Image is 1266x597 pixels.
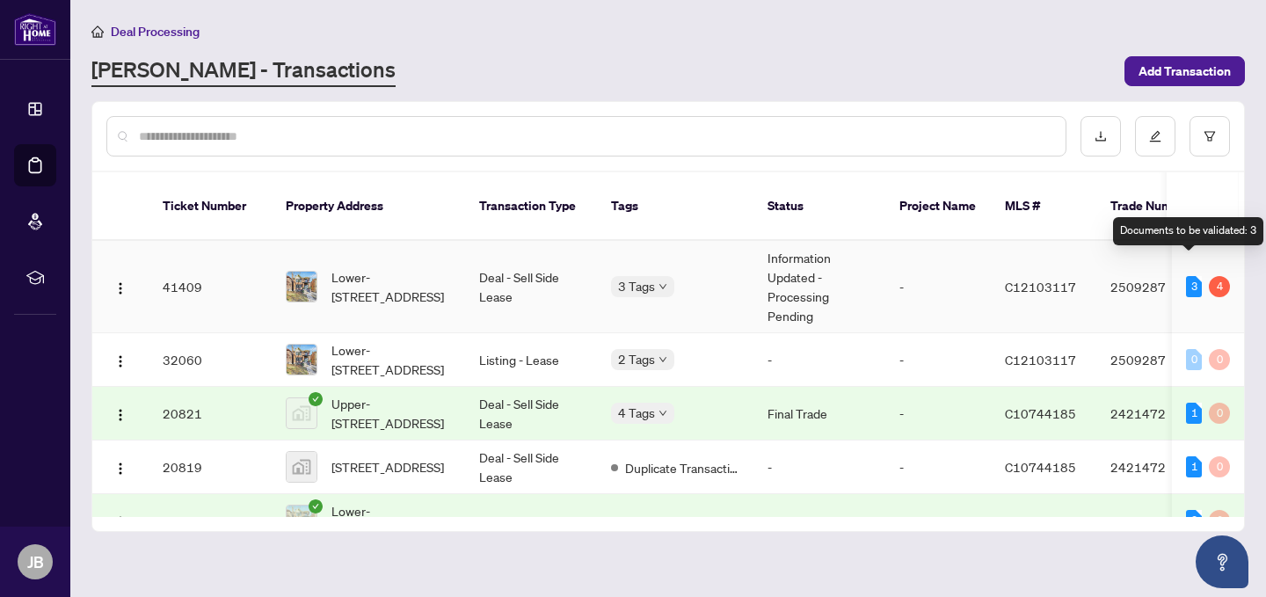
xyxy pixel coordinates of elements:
td: 2509287 [1096,333,1219,387]
img: thumbnail-img [287,398,316,428]
td: - [885,494,991,548]
span: download [1095,130,1107,142]
button: filter [1190,116,1230,157]
td: 20821 [149,387,272,440]
td: Deal - Sell Side Lease [465,440,597,494]
th: Trade Number [1096,172,1219,241]
img: thumbnail-img [287,345,316,375]
td: 2421472 [1096,440,1219,494]
img: thumbnail-img [287,452,316,482]
button: Logo [106,506,135,535]
span: Add Transaction [1139,57,1231,85]
button: Add Transaction [1124,56,1245,86]
th: Tags [597,172,753,241]
td: 2421472 [1096,387,1219,440]
td: 41409 [149,241,272,333]
button: Logo [106,399,135,427]
span: Deal Processing [111,24,200,40]
img: thumbnail-img [287,506,316,535]
img: Logo [113,462,127,476]
a: [PERSON_NAME] - Transactions [91,55,396,87]
span: edit [1149,130,1161,142]
span: JB [27,550,44,574]
td: - [885,440,991,494]
td: Listing - Lease [465,494,597,548]
span: C10779842 [1005,513,1076,528]
td: 32060 [149,333,272,387]
th: Transaction Type [465,172,597,241]
td: - [753,440,885,494]
td: Listing - Lease [465,333,597,387]
button: download [1080,116,1121,157]
div: 0 [1209,349,1230,370]
span: down [658,282,667,291]
div: 1 [1186,456,1202,477]
span: Approved [625,512,680,531]
img: logo [14,13,56,46]
span: C10744185 [1005,459,1076,475]
span: check-circle [309,392,323,406]
span: C12103117 [1005,352,1076,368]
td: - [885,387,991,440]
td: Deal - Sell Side Lease [465,387,597,440]
th: Status [753,172,885,241]
img: Logo [113,281,127,295]
button: Logo [106,453,135,481]
td: 15762 [149,494,272,548]
span: down [658,355,667,364]
div: 0 [1209,403,1230,424]
span: Lower-[STREET_ADDRESS] [331,501,451,540]
img: Logo [113,408,127,422]
span: Lower-[STREET_ADDRESS] [331,267,451,306]
span: down [658,409,667,418]
td: Deal - Sell Side Lease [465,241,597,333]
span: [STREET_ADDRESS] [331,457,444,477]
div: 0 [1209,510,1230,531]
span: home [91,25,104,38]
th: Ticket Number [149,172,272,241]
span: Duplicate Transaction [625,458,739,477]
span: 2 Tags [618,349,655,369]
span: filter [1204,130,1216,142]
span: C12103117 [1005,279,1076,295]
span: C10744185 [1005,405,1076,421]
div: 0 [1186,349,1202,370]
td: - [1096,494,1219,548]
td: Final Trade [753,387,885,440]
td: 2509287 [1096,241,1219,333]
div: 0 [1209,456,1230,477]
button: Open asap [1196,535,1248,588]
span: Upper-[STREET_ADDRESS] [331,394,451,433]
span: 4 Tags [618,403,655,423]
div: 4 [1209,276,1230,297]
img: Logo [113,354,127,368]
button: Logo [106,273,135,301]
div: 1 [1186,403,1202,424]
td: 20819 [149,440,272,494]
span: check-circle [309,499,323,513]
td: - [753,333,885,387]
div: 3 [1186,276,1202,297]
img: thumbnail-img [287,272,316,302]
td: - [885,241,991,333]
th: Project Name [885,172,991,241]
button: Logo [106,346,135,374]
th: Property Address [272,172,465,241]
span: 3 Tags [618,276,655,296]
div: 2 [1186,510,1202,531]
span: Lower-[STREET_ADDRESS] [331,340,451,379]
img: Logo [113,515,127,529]
td: Information Updated - Processing Pending [753,241,885,333]
td: - [753,494,885,548]
button: edit [1135,116,1175,157]
div: Documents to be validated: 3 [1113,217,1263,245]
th: MLS # [991,172,1096,241]
td: - [885,333,991,387]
